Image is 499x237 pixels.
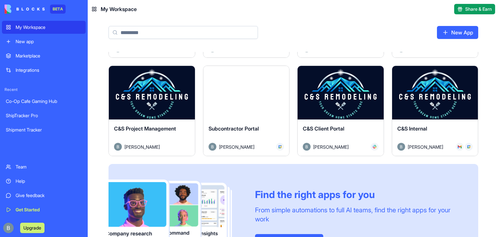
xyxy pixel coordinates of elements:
img: Avatar [397,143,405,151]
span: [PERSON_NAME] [219,143,254,150]
div: Marketplace [16,53,82,59]
a: ShipTracker Pro [2,109,86,122]
div: Co-Op Cafe Gaming Hub [6,98,82,105]
div: Team [16,164,82,170]
span: [PERSON_NAME] [408,143,443,150]
div: Help [16,178,82,184]
div: ShipTracker Pro [6,112,82,119]
a: C&S InternalAvatar[PERSON_NAME] [392,66,479,156]
a: New app [2,35,86,48]
img: logo [5,5,45,14]
img: ACg8ocIug40qN1SCXJiinWdltW7QsPxROn8ZAVDlgOtPD8eQfXIZmw=s96-c [3,223,14,233]
span: Recent [2,87,86,92]
img: GCal_x6vdih.svg [467,145,471,149]
a: Team [2,160,86,173]
a: Integrations [2,64,86,77]
a: Co-Op Cafe Gaming Hub [2,95,86,108]
a: Upgrade [20,224,45,231]
img: Avatar [303,143,311,151]
a: My Workspace [2,21,86,34]
a: BETA [5,5,66,14]
div: Integrations [16,67,82,73]
div: Get Started [16,206,82,213]
a: Shipment Tracker [2,123,86,136]
a: Subcontractor PortalAvatar[PERSON_NAME] [203,66,290,156]
a: Marketplace [2,49,86,62]
div: BETA [50,5,66,14]
div: Find the right apps for you [255,189,463,200]
span: C&S Client Portal [303,125,344,132]
div: From simple automations to full AI teams, find the right apps for your work [255,206,463,224]
button: Upgrade [20,223,45,233]
span: [PERSON_NAME] [124,143,160,150]
span: C&S Internal [397,125,427,132]
img: Avatar [114,143,122,151]
a: Help [2,175,86,188]
span: My Workspace [101,5,137,13]
img: GCal_x6vdih.svg [278,145,282,149]
div: My Workspace [16,24,82,31]
span: C&S Project Management [114,125,176,132]
span: Share & Earn [465,6,492,12]
div: New app [16,38,82,45]
a: C&S Project ManagementAvatar[PERSON_NAME] [109,66,195,156]
a: Give feedback [2,189,86,202]
a: Get Started [2,203,86,216]
img: Gmail_trouth.svg [458,145,462,149]
a: New App [437,26,478,39]
button: Share & Earn [454,4,495,14]
img: Slack_i955cf.svg [373,145,377,149]
div: Shipment Tracker [6,127,82,133]
img: Avatar [209,143,216,151]
a: C&S Client PortalAvatar[PERSON_NAME] [297,66,384,156]
span: Subcontractor Portal [209,125,259,132]
div: Give feedback [16,192,82,199]
span: [PERSON_NAME] [313,143,349,150]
